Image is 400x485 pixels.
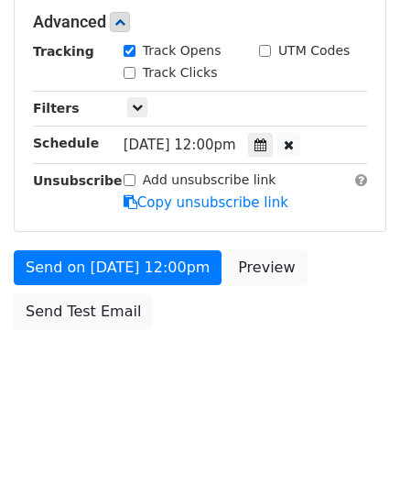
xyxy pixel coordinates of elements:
strong: Schedule [33,136,99,150]
a: Send Test Email [14,294,153,329]
span: [DATE] 12:00pm [124,137,236,153]
label: Track Clicks [143,63,218,83]
a: Send on [DATE] 12:00pm [14,250,222,285]
label: Add unsubscribe link [143,171,276,190]
a: Preview [226,250,307,285]
iframe: Chat Widget [308,397,400,485]
a: Copy unsubscribe link [124,194,288,211]
h5: Advanced [33,12,367,32]
label: Track Opens [143,41,222,61]
strong: Unsubscribe [33,173,123,188]
strong: Tracking [33,44,94,59]
label: UTM Codes [278,41,350,61]
strong: Filters [33,101,80,116]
